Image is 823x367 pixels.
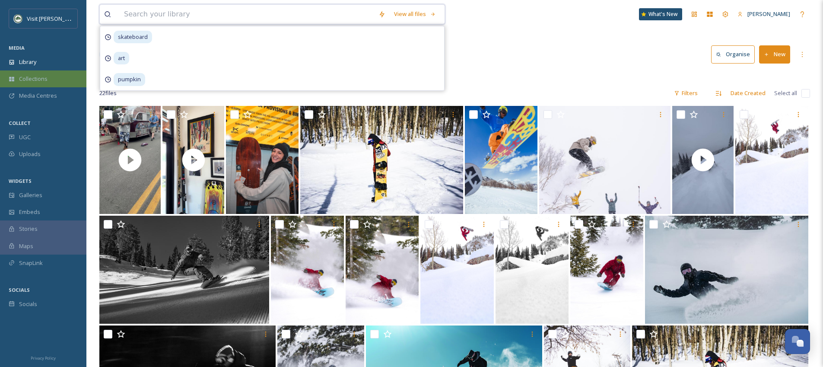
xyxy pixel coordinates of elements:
span: SnapLink [19,259,43,267]
span: 22 file s [99,89,117,97]
span: MEDIA [9,45,25,51]
img: powder-mountain-2-25-00021.jpg [226,106,299,214]
span: WIDGETS [9,178,32,184]
img: Nordic-130 (2).jpg [539,106,670,214]
span: Media Centres [19,92,57,100]
span: Collections [19,75,48,83]
a: View all files [390,6,440,22]
span: Visit [PERSON_NAME] [27,14,82,22]
span: skateboard [114,31,152,43]
span: Select all [774,89,797,97]
img: Nordic Valley 2016-2017 Ski Season Photo Credit Jeremiah Watts (148).jpg [465,106,538,214]
img: 20220316_IMDSC01613-2.jpg [570,216,643,324]
span: SOCIALS [9,287,30,293]
img: thumbnail [672,106,734,214]
img: 20220316_IMDSC01827-Edit-2.jpg [420,216,493,324]
img: 20220316_IMDSC01827-Edit.jpg [496,216,569,324]
img: 20220316_IMDSC01826-Edit.jpg [735,106,808,214]
img: Powder Mountain 2016-2017 Ski Season Photo Credit Jeremiah Watts (126).jpg [300,106,463,214]
a: [PERSON_NAME] [733,6,794,22]
span: [PERSON_NAME] [747,10,790,18]
span: COLLECT [9,120,31,126]
img: thumbnail [162,106,224,214]
span: pumpkin [114,73,145,86]
span: UGC [19,133,31,141]
img: 20220316_IMDSC02250.jpg [271,216,344,324]
img: Unknown.png [14,14,22,23]
input: Search your library [120,5,374,24]
span: Uploads [19,150,41,158]
span: Socials [19,300,37,308]
span: Embeds [19,208,40,216]
div: Filters [670,85,702,102]
span: Stories [19,225,38,233]
a: Privacy Policy [31,352,56,363]
img: DSC03429.jpg [645,216,808,324]
button: Open Chat [785,329,810,354]
img: thumbnail [99,106,161,214]
img: DSC04438.jpg [99,216,269,324]
span: art [114,52,129,64]
span: Library [19,58,36,66]
button: New [759,45,790,63]
button: Organise [711,45,755,63]
span: Privacy Policy [31,355,56,361]
span: Maps [19,242,33,250]
a: What's New [639,8,682,20]
img: 20220316_IMDSC02249.jpg [346,216,419,324]
span: Galleries [19,191,42,199]
div: Date Created [726,85,770,102]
